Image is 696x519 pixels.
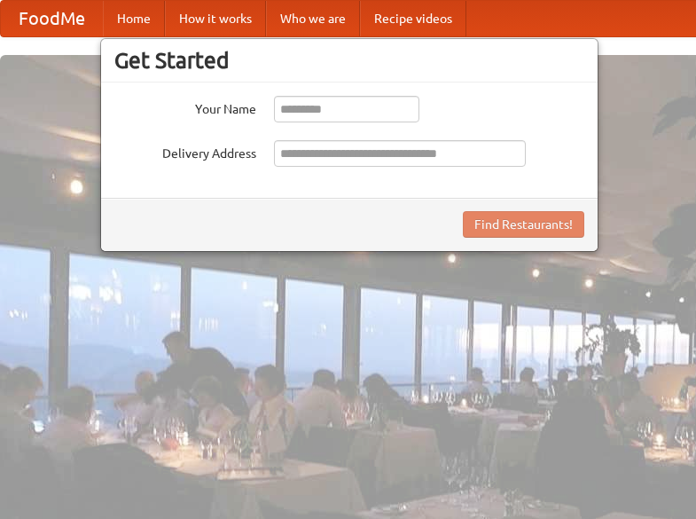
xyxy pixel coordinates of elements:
[463,211,584,238] button: Find Restaurants!
[165,1,266,36] a: How it works
[114,47,584,74] h3: Get Started
[1,1,103,36] a: FoodMe
[360,1,466,36] a: Recipe videos
[114,140,256,162] label: Delivery Address
[114,96,256,118] label: Your Name
[266,1,360,36] a: Who we are
[103,1,165,36] a: Home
